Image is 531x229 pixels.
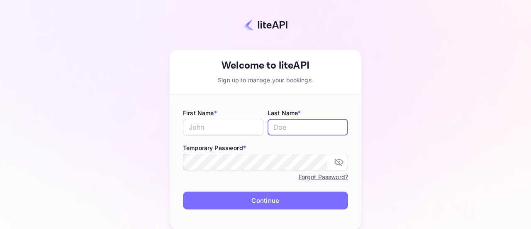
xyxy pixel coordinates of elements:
[183,108,263,117] label: First Name
[299,172,348,182] a: Forgot Password?
[299,173,348,180] a: Forgot Password?
[183,143,348,152] label: Temporary Password
[183,192,348,209] button: Continue
[268,108,348,117] label: Last Name
[244,19,287,31] img: liteapi
[268,119,348,135] input: Doe
[170,58,361,73] div: Welcome to liteAPI
[183,119,263,135] input: John
[331,154,347,170] button: toggle password visibility
[170,76,361,84] div: Sign up to manage your bookings.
